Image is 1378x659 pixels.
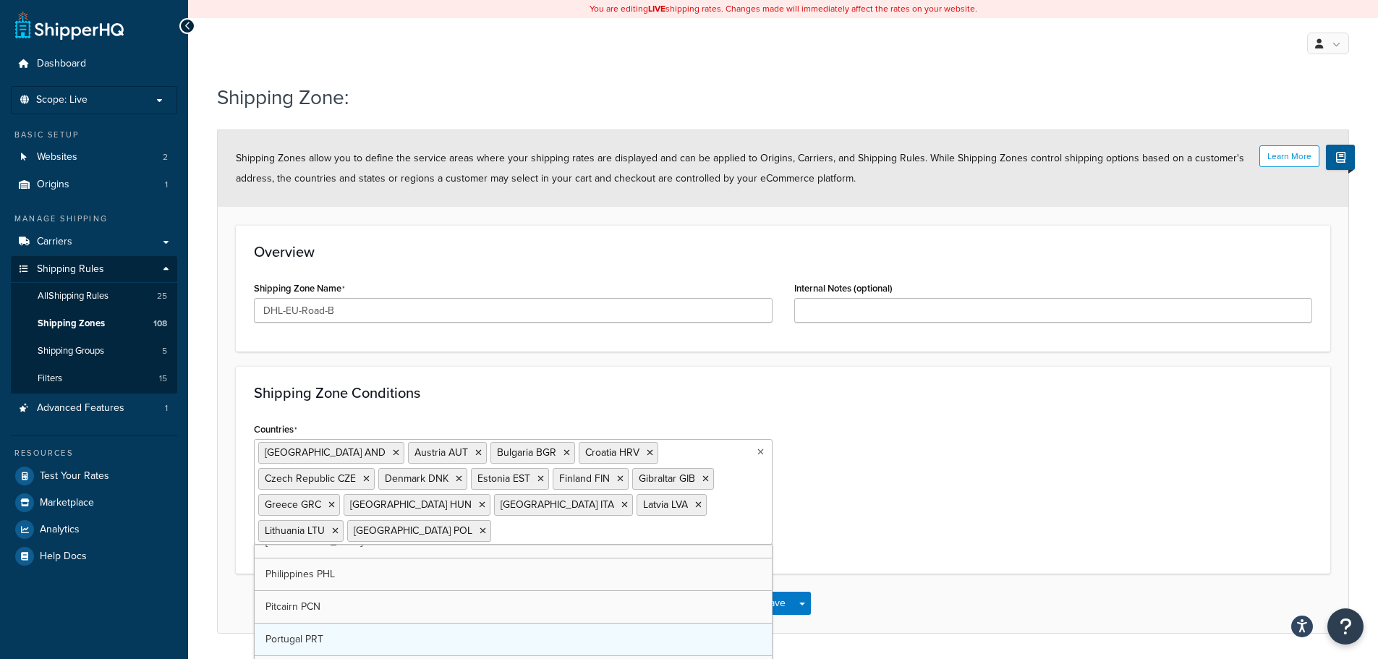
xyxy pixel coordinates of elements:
span: Dashboard [37,58,86,70]
span: Test Your Rates [40,470,109,482]
span: 108 [153,318,167,330]
span: Shipping Groups [38,345,104,357]
span: Marketplace [40,497,94,509]
h3: Overview [254,244,1312,260]
label: Shipping Zone Name [254,283,345,294]
span: Finland FIN [559,471,610,486]
span: [GEOGRAPHIC_DATA] AND [265,445,386,460]
a: Advanced Features1 [11,395,177,422]
li: Origins [11,171,177,198]
span: Origins [37,179,69,191]
span: Scope: Live [36,94,88,106]
span: Czech Republic CZE [265,471,356,486]
a: Test Your Rates [11,463,177,489]
button: Show Help Docs [1326,145,1355,170]
span: 5 [162,345,167,357]
span: [GEOGRAPHIC_DATA] POL [354,523,472,538]
span: Shipping Rules [37,263,104,276]
a: Marketplace [11,490,177,516]
a: Websites2 [11,144,177,171]
span: Shipping Zones [38,318,105,330]
a: AllShipping Rules25 [11,283,177,310]
span: Denmark DNK [385,471,448,486]
a: Dashboard [11,51,177,77]
span: Estonia EST [477,471,530,486]
label: Internal Notes (optional) [794,283,893,294]
li: Advanced Features [11,395,177,422]
a: Help Docs [11,543,177,569]
h3: Shipping Zone Conditions [254,385,1312,401]
button: Learn More [1259,145,1319,167]
span: 1 [165,402,168,414]
button: Save [755,592,794,615]
span: [GEOGRAPHIC_DATA] ITA [501,497,614,512]
span: Bulgaria BGR [497,445,556,460]
span: [GEOGRAPHIC_DATA] HUN [350,497,472,512]
span: 2 [163,151,168,163]
span: Croatia HRV [585,445,639,460]
span: 25 [157,290,167,302]
b: LIVE [648,2,665,15]
a: Philippines PHL [255,558,772,590]
span: Greece GRC [265,497,321,512]
li: Shipping Zones [11,310,177,337]
span: Lithuania LTU [265,523,325,538]
a: Analytics [11,516,177,543]
a: Carriers [11,229,177,255]
span: Shipping Zones allow you to define the service areas where your shipping rates are displayed and ... [236,150,1244,186]
li: Shipping Rules [11,256,177,394]
span: Gibraltar GIB [639,471,695,486]
a: Origins1 [11,171,177,198]
div: Resources [11,447,177,459]
li: Shipping Groups [11,338,177,365]
span: Austria AUT [414,445,468,460]
span: Websites [37,151,77,163]
span: Advanced Features [37,402,124,414]
div: Basic Setup [11,129,177,141]
span: Latvia LVA [643,497,688,512]
div: Manage Shipping [11,213,177,225]
a: Pitcairn PCN [255,591,772,623]
span: All Shipping Rules [38,290,109,302]
a: Portugal PRT [255,624,772,655]
span: Help Docs [40,550,87,563]
li: Websites [11,144,177,171]
h1: Shipping Zone: [217,83,1331,111]
li: Filters [11,365,177,392]
span: Pitcairn PCN [265,599,320,614]
a: Shipping Groups5 [11,338,177,365]
a: Shipping Zones108 [11,310,177,337]
span: Carriers [37,236,72,248]
button: Open Resource Center [1327,608,1364,645]
a: Filters15 [11,365,177,392]
a: Shipping Rules [11,256,177,283]
span: Analytics [40,524,80,536]
span: Portugal PRT [265,632,323,647]
span: Philippines PHL [265,566,335,582]
label: Countries [254,424,297,435]
span: Filters [38,373,62,385]
span: 1 [165,179,168,191]
span: 15 [159,373,167,385]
